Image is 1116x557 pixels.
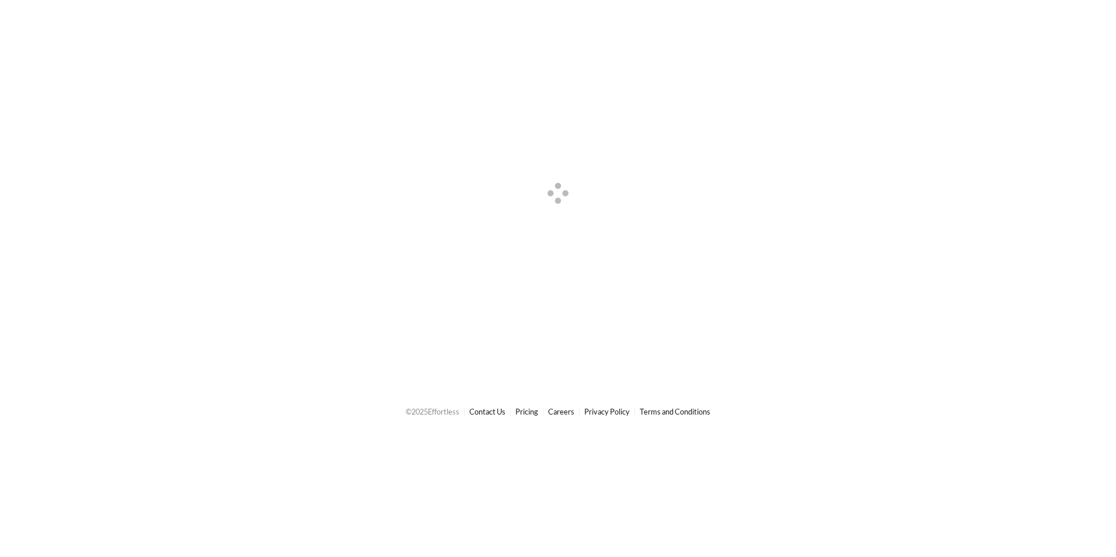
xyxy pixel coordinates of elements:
[406,407,459,416] span: © 2025 Effortless
[584,407,630,416] a: Privacy Policy
[548,407,574,416] a: Careers
[515,407,538,416] a: Pricing
[640,407,710,416] a: Terms and Conditions
[469,407,505,416] a: Contact Us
